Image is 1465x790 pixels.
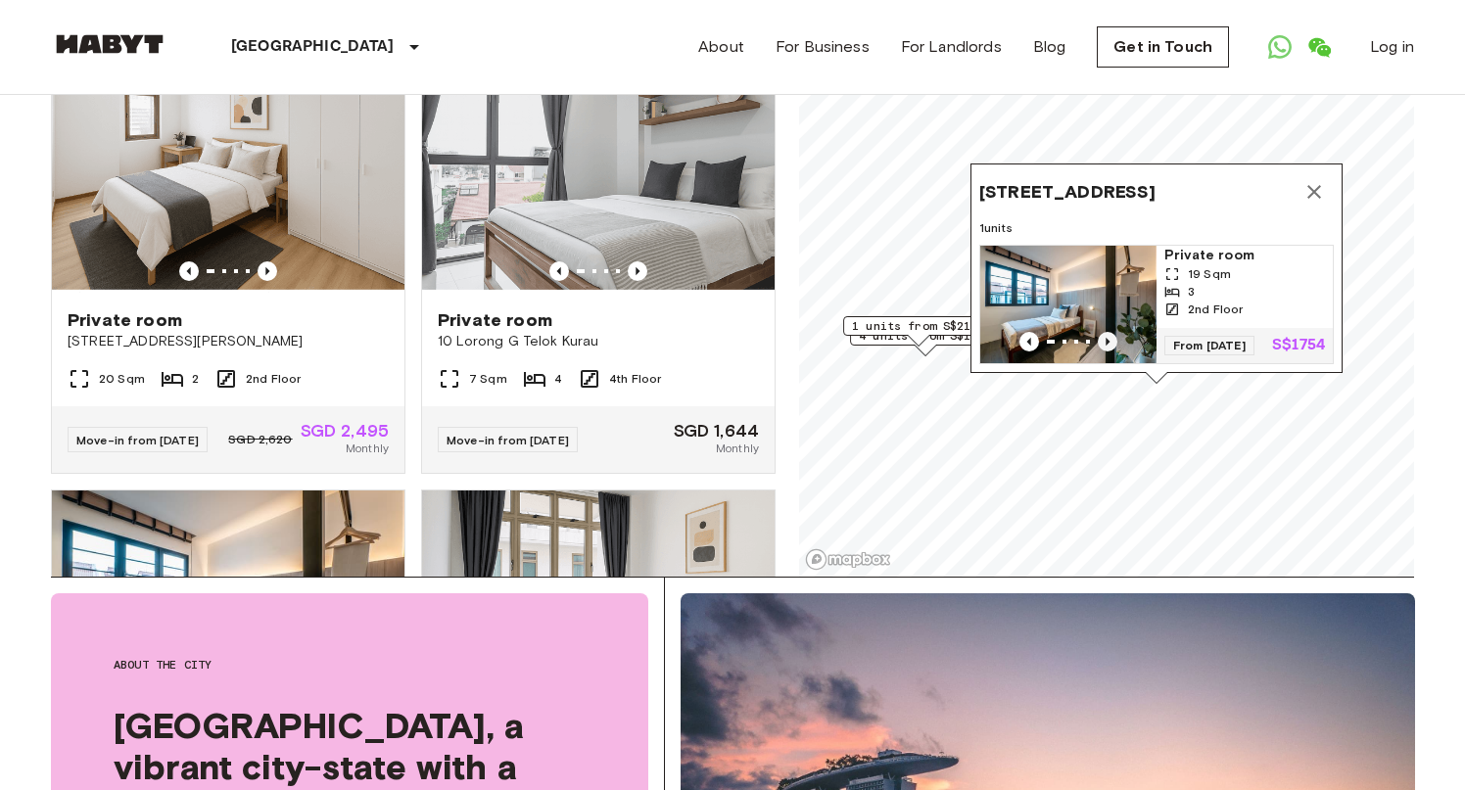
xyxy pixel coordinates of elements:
[438,332,759,351] span: 10 Lorong G Telok Kurau
[421,57,776,474] a: Marketing picture of unit SG-01-029-005-02Previous imagePrevious imagePrivate room10 Lorong G Tel...
[52,490,404,725] img: Marketing picture of unit SG-01-027-006-02
[246,370,301,388] span: 2nd Floor
[51,34,168,54] img: Habyt
[628,261,647,281] button: Previous image
[258,261,277,281] button: Previous image
[1097,26,1229,68] a: Get in Touch
[228,431,292,448] span: SGD 2,620
[76,433,199,447] span: Move-in from [DATE]
[438,308,552,332] span: Private room
[179,261,199,281] button: Previous image
[776,35,870,59] a: For Business
[1272,338,1325,353] p: S$1754
[1188,265,1231,283] span: 19 Sqm
[843,316,994,347] div: Map marker
[805,548,891,571] a: Mapbox logo
[698,35,744,59] a: About
[980,246,1157,363] img: Marketing picture of unit SG-01-027-006-02
[192,370,199,388] span: 2
[1188,301,1243,318] span: 2nd Floor
[1370,35,1414,59] a: Log in
[422,490,775,725] img: Marketing picture of unit SG-01-001-001-04
[1188,283,1195,301] span: 3
[114,656,586,674] span: About the city
[1260,27,1300,67] a: Open WhatsApp
[231,35,395,59] p: [GEOGRAPHIC_DATA]
[970,163,1343,384] div: Map marker
[609,370,661,388] span: 4th Floor
[1164,336,1254,355] span: From [DATE]
[99,370,145,388] span: 20 Sqm
[51,57,405,474] a: Marketing picture of unit SG-01-001-006-01Previous imagePrevious imagePrivate room[STREET_ADDRESS...
[1019,332,1039,351] button: Previous image
[301,422,389,440] span: SGD 2,495
[68,332,389,351] span: [STREET_ADDRESS][PERSON_NAME]
[1164,246,1325,265] span: Private room
[716,440,759,457] span: Monthly
[422,58,775,293] img: Marketing picture of unit SG-01-029-005-02
[1033,35,1066,59] a: Blog
[852,317,985,335] span: 1 units from S$2104
[549,261,569,281] button: Previous image
[447,433,569,447] span: Move-in from [DATE]
[1098,332,1117,351] button: Previous image
[901,35,1002,59] a: For Landlords
[346,440,389,457] span: Monthly
[674,422,759,440] span: SGD 1,644
[1300,27,1339,67] a: Open WeChat
[68,308,182,332] span: Private room
[554,370,562,388] span: 4
[979,180,1156,204] span: [STREET_ADDRESS]
[52,58,404,293] img: Marketing picture of unit SG-01-001-006-01
[979,245,1334,364] a: Marketing picture of unit SG-01-027-006-02Previous imagePrevious imagePrivate room19 Sqm32nd Floo...
[979,219,1334,237] span: 1 units
[469,370,507,388] span: 7 Sqm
